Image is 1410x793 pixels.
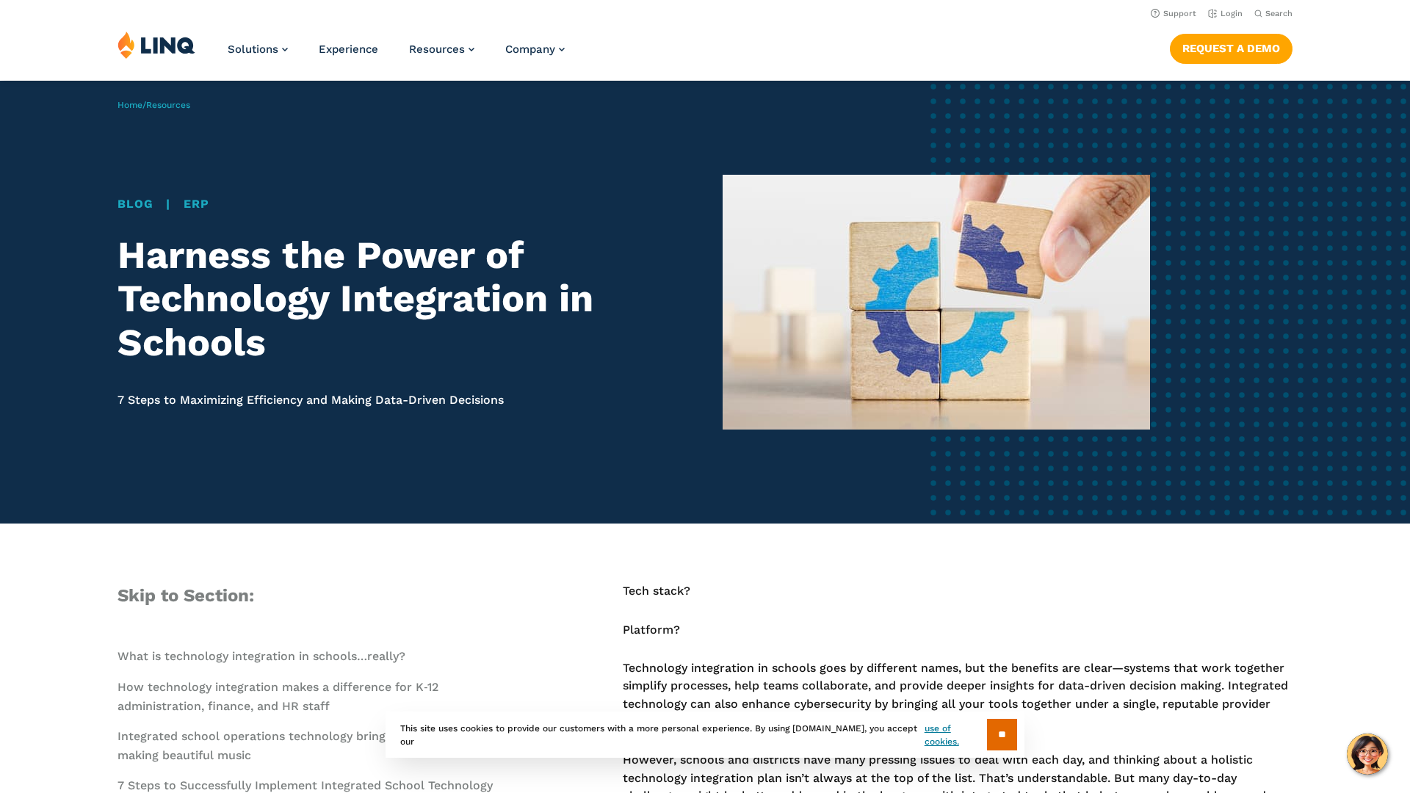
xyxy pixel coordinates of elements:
span: / [117,100,190,110]
a: Request a Demo [1170,34,1292,63]
p: Technology integration in schools goes by different names, but the benefits are clear—systems tha... [623,659,1292,731]
a: What is technology integration in schools…really? [117,649,405,663]
div: | [117,195,687,213]
a: Login [1208,9,1243,18]
p: Platform? [623,621,1292,639]
a: ERP [184,197,209,211]
a: How technology integration makes a difference for K‑12 administration, finance, and HR staff [117,680,438,713]
nav: Primary Navigation [228,31,565,79]
span: Skip to Section: [117,585,254,606]
span: Resources [409,43,465,56]
p: 7 Steps to Maximizing Efficiency and Making Data-Driven Decisions [117,391,687,409]
button: Open Search Bar [1254,8,1292,19]
span: Solutions [228,43,278,56]
span: Search [1265,9,1292,18]
a: Home [117,100,142,110]
a: 7 Steps to Successfully Implement Integrated School Technology [117,778,493,792]
a: Support [1151,9,1196,18]
img: LINQ | K‑12 Software [117,31,195,59]
p: Tech stack? [623,582,1292,600]
button: Hello, have a question? Let’s chat. [1347,734,1388,775]
a: Resources [146,100,190,110]
a: Experience [319,43,378,56]
img: Blocks representing technology integration [723,175,1150,430]
a: use of cookies. [925,722,987,748]
nav: Button Navigation [1170,31,1292,63]
span: Company [505,43,555,56]
h1: Harness the Power of Technology Integration in Schools [117,233,687,365]
a: Solutions [228,43,288,56]
div: This site uses cookies to provide our customers with a more personal experience. By using [DOMAIN... [386,711,1024,758]
a: Blog [117,197,153,211]
a: Resources [409,43,474,56]
a: Company [505,43,565,56]
a: Integrated school operations technology brings everyone together to making beautiful music [117,729,517,762]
